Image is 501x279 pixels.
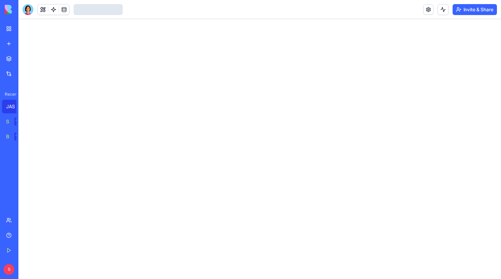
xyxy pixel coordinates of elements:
a: JAS [2,100,29,113]
a: Blog Generation ProTRY [2,130,29,143]
img: logo [5,5,47,14]
span: S [3,264,14,275]
button: Invite & Share [453,4,497,15]
div: TRY [14,132,25,141]
div: Social Media Content Generator [6,118,10,125]
span: Recent [2,92,16,97]
div: Blog Generation Pro [6,133,10,140]
div: TRY [14,117,25,126]
a: Social Media Content GeneratorTRY [2,115,29,128]
div: JAS [6,103,25,110]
